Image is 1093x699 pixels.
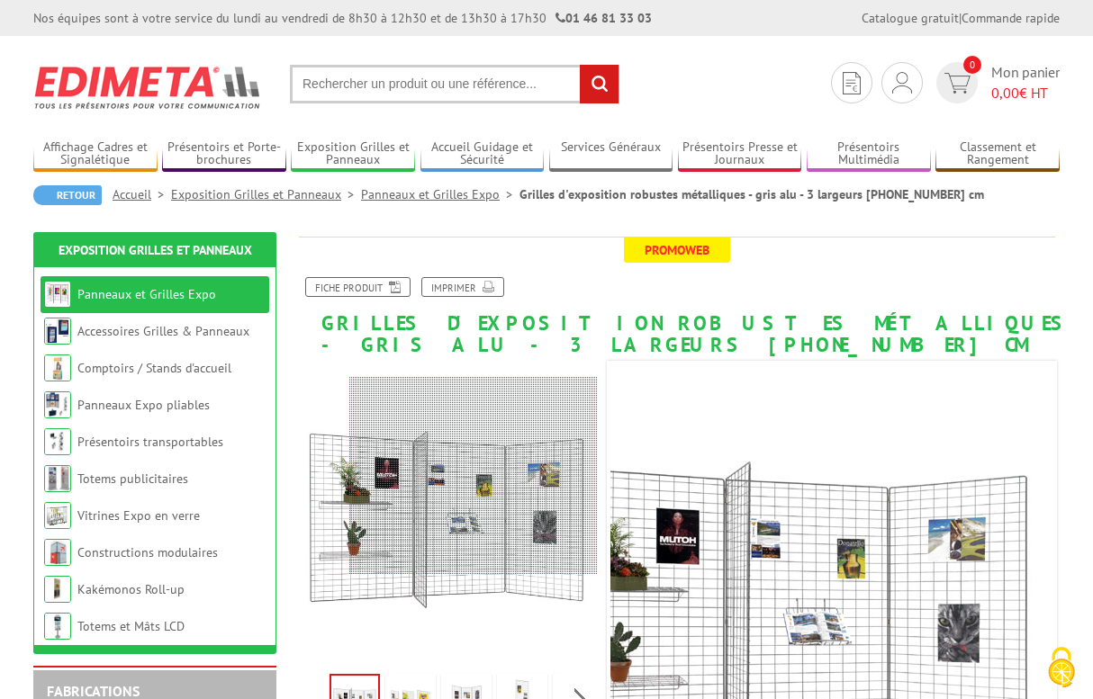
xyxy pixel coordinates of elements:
a: Accueil [113,186,171,202]
img: Panneaux et Grilles Expo [44,281,71,308]
span: 0,00 [991,84,1019,102]
img: Totems et Mâts LCD [44,613,71,640]
a: Comptoirs / Stands d'accueil [77,360,231,376]
div: | [862,9,1060,27]
li: Grilles d'exposition robustes métalliques - gris alu - 3 largeurs [PHONE_NUMBER] cm [519,185,984,203]
a: Retour [33,185,102,205]
a: Accueil Guidage et Sécurité [420,139,545,169]
a: Panneaux Expo pliables [77,397,210,413]
a: Totems et Mâts LCD [77,618,185,634]
img: Cookies (fenêtre modale) [1039,645,1084,690]
a: Totems publicitaires [77,470,188,487]
input: rechercher [580,65,619,103]
span: € HT [991,83,1060,103]
span: Promoweb [624,237,730,263]
img: Totems publicitaires [44,465,71,492]
button: Cookies (fenêtre modale) [1030,638,1093,699]
a: Fiche produit [305,277,411,297]
a: Panneaux et Grilles Expo [361,186,519,202]
span: Mon panier [991,62,1060,103]
a: Présentoirs Multimédia [807,139,931,169]
a: Kakémonos Roll-up [77,581,185,597]
a: Présentoirs Presse et Journaux [678,139,802,169]
img: Présentoirs transportables [44,428,71,455]
img: Comptoirs / Stands d'accueil [44,354,71,381]
img: Vitrines Expo en verre [44,502,71,529]
img: devis rapide [892,72,912,94]
a: Commande rapide [962,10,1060,26]
input: Rechercher un produit ou une référence... [290,65,619,103]
img: Constructions modulaires [44,539,71,566]
a: Vitrines Expo en verre [77,507,200,524]
a: Présentoirs transportables [77,434,223,450]
a: Constructions modulaires [77,544,218,560]
a: Exposition Grilles et Panneaux [171,186,361,202]
img: Accessoires Grilles & Panneaux [44,318,71,345]
a: Exposition Grilles et Panneaux [59,242,252,258]
a: Exposition Grilles et Panneaux [291,139,415,169]
a: Affichage Cadres et Signalétique [33,139,158,169]
a: Présentoirs et Porte-brochures [162,139,286,169]
img: devis rapide [944,73,971,94]
a: Accessoires Grilles & Panneaux [77,323,249,339]
a: Panneaux et Grilles Expo [77,286,216,302]
span: 0 [963,56,981,74]
img: Kakémonos Roll-up [44,576,71,603]
a: Services Généraux [549,139,673,169]
img: Edimeta [33,54,263,121]
strong: 01 46 81 33 03 [556,10,652,26]
a: Classement et Rangement [935,139,1060,169]
a: Imprimer [421,277,504,297]
img: Panneaux Expo pliables [44,391,71,418]
a: Catalogue gratuit [862,10,959,26]
a: devis rapide 0 Mon panier 0,00€ HT [932,62,1060,103]
img: devis rapide [843,72,861,94]
div: Nos équipes sont à votre service du lundi au vendredi de 8h30 à 12h30 et de 13h30 à 17h30 [33,9,652,27]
